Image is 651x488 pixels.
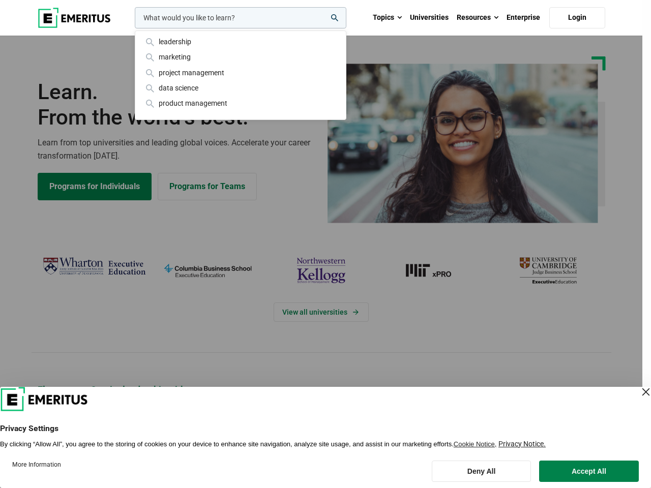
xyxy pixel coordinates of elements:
input: woocommerce-product-search-field-0 [135,7,346,28]
div: leadership [143,36,338,47]
div: marketing [143,51,338,63]
div: data science [143,82,338,94]
div: product management [143,98,338,109]
div: project management [143,67,338,78]
a: Login [549,7,605,28]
